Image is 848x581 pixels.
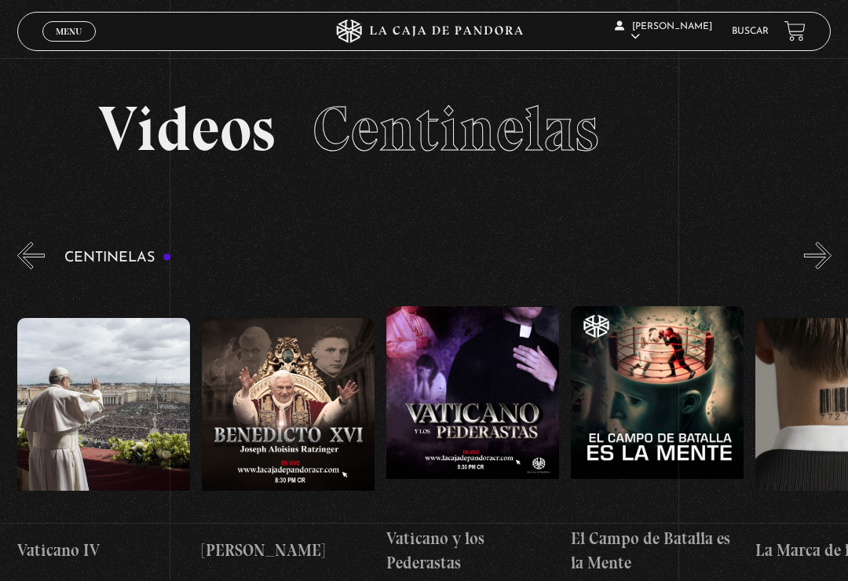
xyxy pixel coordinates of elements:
[386,526,559,576] h4: Vaticano y los Pederastas
[56,27,82,36] span: Menu
[313,91,599,166] span: Centinelas
[615,22,712,42] span: [PERSON_NAME]
[571,526,744,576] h4: El Campo de Batalla es la Mente
[804,242,832,269] button: Next
[17,538,190,563] h4: Vaticano IV
[202,538,375,563] h4: [PERSON_NAME]
[784,20,806,42] a: View your shopping cart
[17,242,45,269] button: Previous
[64,250,172,265] h3: Centinelas
[732,27,769,36] a: Buscar
[98,97,749,160] h2: Videos
[51,40,88,51] span: Cerrar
